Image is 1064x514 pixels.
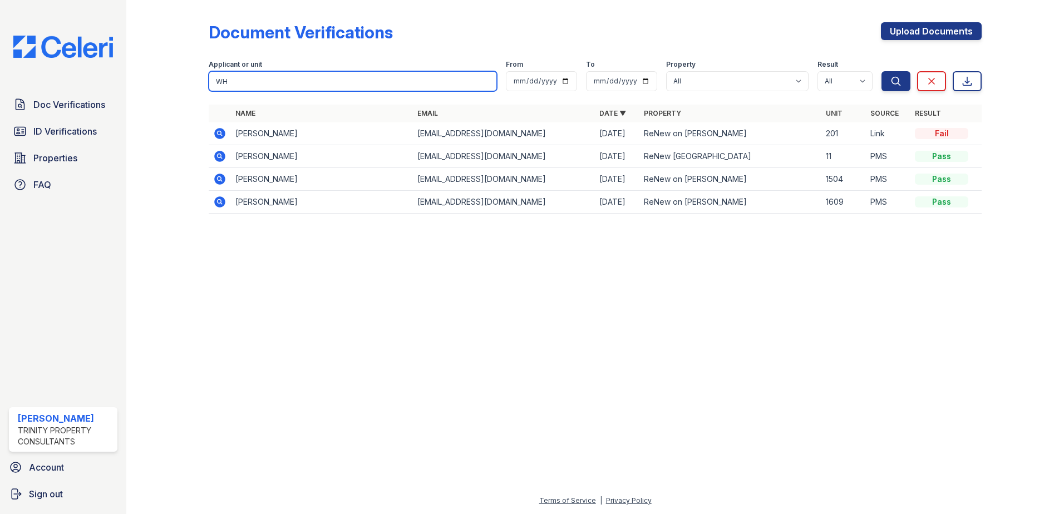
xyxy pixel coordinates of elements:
[866,191,910,214] td: PMS
[417,109,438,117] a: Email
[817,60,838,69] label: Result
[4,456,122,478] a: Account
[595,122,639,145] td: [DATE]
[821,145,866,168] td: 11
[821,168,866,191] td: 1504
[606,496,652,505] a: Privacy Policy
[866,145,910,168] td: PMS
[18,412,113,425] div: [PERSON_NAME]
[881,22,982,40] a: Upload Documents
[595,145,639,168] td: [DATE]
[639,122,821,145] td: ReNew on [PERSON_NAME]
[4,36,122,58] img: CE_Logo_Blue-a8612792a0a2168367f1c8372b55b34899dd931a85d93a1a3d3e32e68fde9ad4.png
[639,168,821,191] td: ReNew on [PERSON_NAME]
[413,168,595,191] td: [EMAIL_ADDRESS][DOMAIN_NAME]
[209,71,497,91] input: Search by name, email, or unit number
[866,168,910,191] td: PMS
[506,60,523,69] label: From
[821,122,866,145] td: 201
[9,147,117,169] a: Properties
[33,98,105,111] span: Doc Verifications
[235,109,255,117] a: Name
[866,122,910,145] td: Link
[915,196,968,207] div: Pass
[595,168,639,191] td: [DATE]
[33,178,51,191] span: FAQ
[29,461,64,474] span: Account
[413,122,595,145] td: [EMAIL_ADDRESS][DOMAIN_NAME]
[639,191,821,214] td: ReNew on [PERSON_NAME]
[915,109,941,117] a: Result
[231,122,413,145] td: [PERSON_NAME]
[586,60,595,69] label: To
[231,191,413,214] td: [PERSON_NAME]
[599,109,626,117] a: Date ▼
[595,191,639,214] td: [DATE]
[639,145,821,168] td: ReNew [GEOGRAPHIC_DATA]
[600,496,602,505] div: |
[209,22,393,42] div: Document Verifications
[644,109,681,117] a: Property
[4,483,122,505] a: Sign out
[209,60,262,69] label: Applicant or unit
[29,487,63,501] span: Sign out
[915,151,968,162] div: Pass
[33,125,97,138] span: ID Verifications
[826,109,843,117] a: Unit
[231,145,413,168] td: [PERSON_NAME]
[9,120,117,142] a: ID Verifications
[413,145,595,168] td: [EMAIL_ADDRESS][DOMAIN_NAME]
[9,93,117,116] a: Doc Verifications
[915,128,968,139] div: Fail
[821,191,866,214] td: 1609
[870,109,899,117] a: Source
[18,425,113,447] div: Trinity Property Consultants
[413,191,595,214] td: [EMAIL_ADDRESS][DOMAIN_NAME]
[9,174,117,196] a: FAQ
[666,60,696,69] label: Property
[231,168,413,191] td: [PERSON_NAME]
[539,496,596,505] a: Terms of Service
[915,174,968,185] div: Pass
[33,151,77,165] span: Properties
